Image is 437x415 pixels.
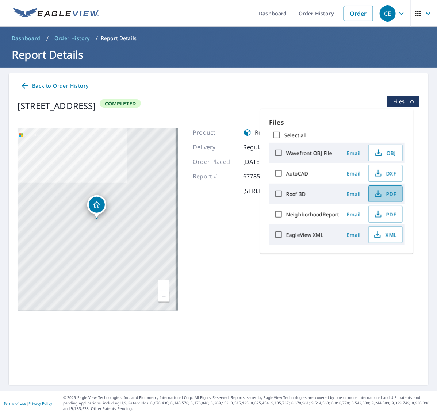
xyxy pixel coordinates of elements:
[368,206,403,223] button: PDF
[12,35,41,42] span: Dashboard
[286,170,308,177] label: AutoCAD
[193,172,237,181] p: Report #
[373,149,396,157] span: OBJ
[4,401,26,406] a: Terms of Use
[243,143,287,151] p: Regular
[18,99,96,112] div: [STREET_ADDRESS]
[387,96,419,107] button: filesDropdownBtn-67785378
[158,291,169,302] a: Nivel actual 17, alejar
[96,34,98,43] li: /
[100,100,141,107] span: Completed
[344,6,373,21] a: Order
[286,211,339,218] label: NeighborhoodReport
[63,395,433,411] p: © 2025 Eagle View Technologies, Inc. and Pictometry International Corp. All Rights Reserved. Repo...
[9,32,428,44] nav: breadcrumb
[373,189,396,198] span: PDF
[342,229,365,241] button: Email
[193,157,237,166] p: Order Placed
[28,401,52,406] a: Privacy Policy
[373,210,396,219] span: PDF
[373,230,396,239] span: XML
[87,195,106,218] div: Dropped pin, building 1, Residential property, 78 Green Ave Aberdeen, MD 21001
[286,150,332,157] label: Wavefront OBJ File
[373,169,396,178] span: DXF
[243,128,287,137] div: Roof
[286,231,323,238] label: EagleView XML
[342,168,365,179] button: Email
[345,211,363,218] span: Email
[243,187,296,195] p: [STREET_ADDRESS]
[9,47,428,62] h1: Report Details
[342,188,365,200] button: Email
[193,128,237,137] p: Product
[193,143,237,151] p: Delivery
[342,147,365,159] button: Email
[269,118,405,127] p: Files
[9,32,43,44] a: Dashboard
[158,280,169,291] a: Nivel actual 17, ampliar
[368,226,403,243] button: XML
[243,157,287,166] p: [DATE]
[51,32,93,44] a: Order History
[345,170,363,177] span: Email
[368,145,403,161] button: OBJ
[342,209,365,220] button: Email
[20,81,88,91] span: Back to Order History
[101,35,137,42] p: Report Details
[243,172,287,181] p: 67785378
[18,79,91,93] a: Back to Order History
[368,185,403,202] button: PDF
[54,35,90,42] span: Order History
[4,401,52,406] p: |
[46,34,49,43] li: /
[380,5,396,22] div: CE
[368,165,403,182] button: DXF
[345,150,363,157] span: Email
[345,191,363,197] span: Email
[13,8,99,19] img: EV Logo
[286,191,306,197] label: Roof 3D
[345,231,363,238] span: Email
[284,132,307,139] label: Select all
[393,97,417,106] span: Files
